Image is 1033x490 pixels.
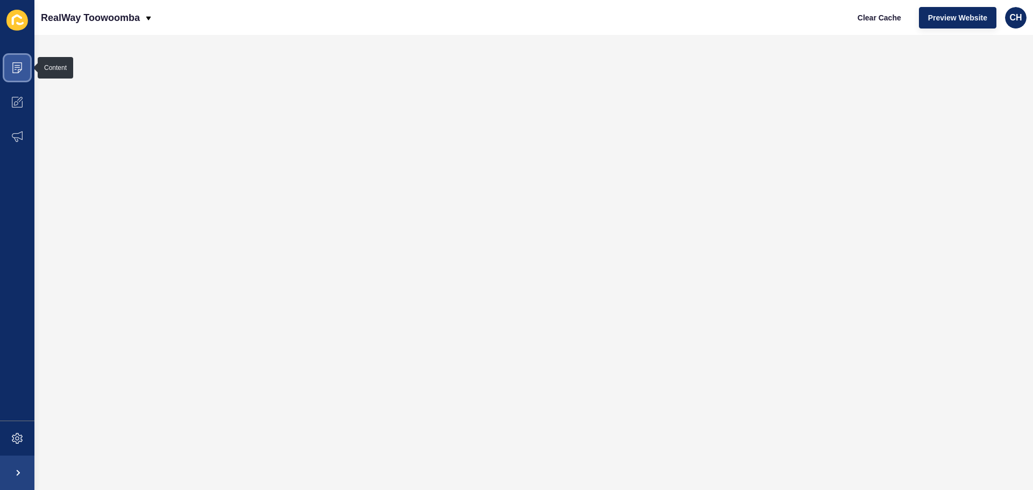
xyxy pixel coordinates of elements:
[44,63,67,72] div: Content
[858,12,901,23] span: Clear Cache
[919,7,996,29] button: Preview Website
[928,12,987,23] span: Preview Website
[1009,12,1022,23] span: CH
[848,7,910,29] button: Clear Cache
[41,4,140,31] p: RealWay Toowoomba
